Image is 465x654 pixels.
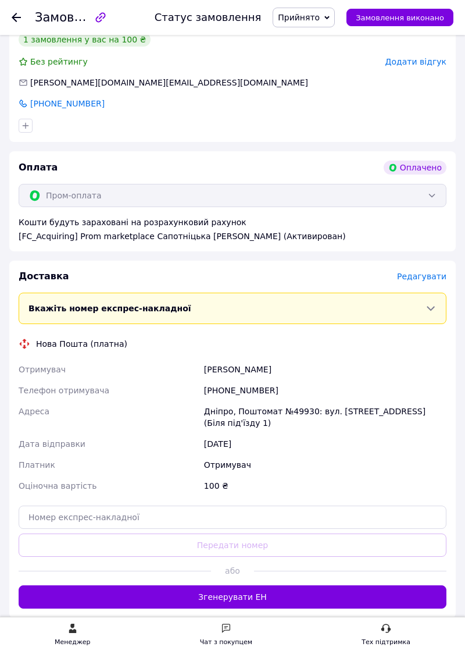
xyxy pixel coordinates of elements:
span: Прийнято [278,13,320,22]
span: Оплата [19,162,58,173]
div: Оплачено [384,161,446,175]
div: 1 замовлення у вас на 100 ₴ [19,33,151,47]
span: Телефон отримувача [19,386,109,395]
span: [PERSON_NAME][DOMAIN_NAME][EMAIL_ADDRESS][DOMAIN_NAME] [30,78,308,87]
div: 100 ₴ [202,475,449,496]
div: Кошти будуть зараховані на розрахунковий рахунок [19,216,446,242]
span: Платник [19,460,55,470]
span: Оціночна вартість [19,481,96,490]
span: або [211,565,254,577]
div: Дніпро, Поштомат №49930: вул. [STREET_ADDRESS] (Біля під'їзду 1) [202,401,449,433]
span: Вкажіть номер експрес-накладної [28,304,191,313]
button: Згенерувати ЕН [19,585,446,609]
div: Отримувач [202,454,449,475]
div: Повернутися назад [12,12,21,23]
span: Доставка [19,271,69,282]
span: Додати відгук [385,57,446,66]
div: Нова Пошта (платна) [33,338,130,350]
span: Без рейтингу [30,57,88,66]
span: Редагувати [397,272,446,281]
div: Тех підтримка [362,637,410,648]
div: [FC_Acquiring] Prom marketplace Сапотніцька [PERSON_NAME] (Активирован) [19,230,446,242]
span: Отримувач [19,365,66,374]
span: Замовлення [35,10,113,24]
a: [PHONE_NUMBER] [17,98,106,109]
span: Замовлення виконано [356,13,444,22]
div: [PHONE_NUMBER] [202,380,449,401]
button: Замовлення виконано [346,9,453,26]
div: Менеджер [55,637,90,648]
span: [PHONE_NUMBER] [29,98,106,109]
span: Адреса [19,407,49,416]
div: Статус замовлення [155,12,262,23]
div: [DATE] [202,433,449,454]
div: [PERSON_NAME] [202,359,449,380]
div: Чат з покупцем [200,637,252,648]
input: Номер експрес-накладної [19,506,446,529]
span: Дата відправки [19,439,85,449]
